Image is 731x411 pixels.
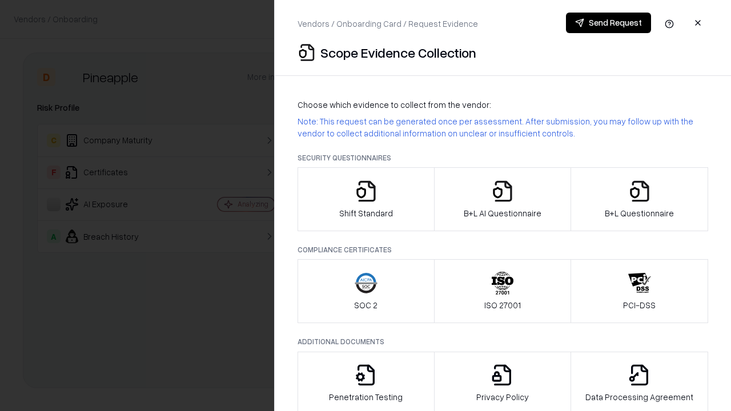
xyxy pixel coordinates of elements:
button: SOC 2 [298,259,435,323]
button: Shift Standard [298,167,435,231]
p: Data Processing Agreement [585,391,693,403]
p: Note: This request can be generated once per assessment. After submission, you may follow up with... [298,115,708,139]
p: ISO 27001 [484,299,521,311]
p: Penetration Testing [329,391,403,403]
p: Additional Documents [298,337,708,346]
p: Security Questionnaires [298,153,708,163]
p: Choose which evidence to collect from the vendor: [298,99,708,111]
p: Privacy Policy [476,391,529,403]
p: B+L AI Questionnaire [464,207,541,219]
button: ISO 27001 [434,259,572,323]
p: Scope Evidence Collection [320,43,476,62]
button: B+L AI Questionnaire [434,167,572,231]
p: Compliance Certificates [298,245,708,255]
p: PCI-DSS [623,299,656,311]
p: B+L Questionnaire [605,207,674,219]
p: SOC 2 [354,299,377,311]
button: Send Request [566,13,651,33]
p: Shift Standard [339,207,393,219]
p: Vendors / Onboarding Card / Request Evidence [298,18,478,30]
button: PCI-DSS [571,259,708,323]
button: B+L Questionnaire [571,167,708,231]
